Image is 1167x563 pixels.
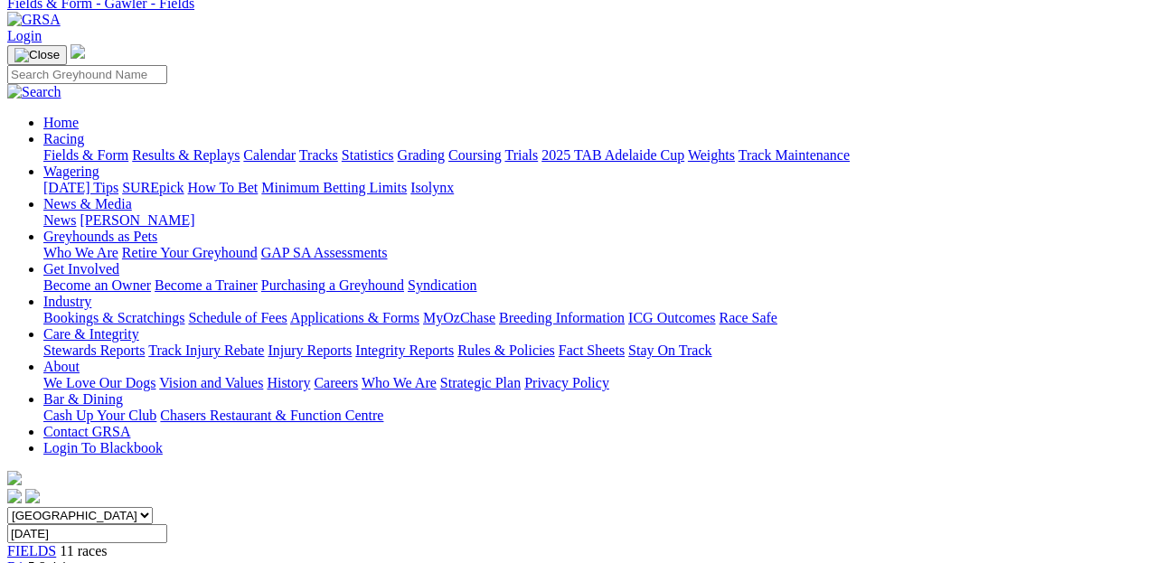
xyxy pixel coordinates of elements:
[43,261,119,277] a: Get Involved
[43,375,1160,391] div: About
[499,310,625,325] a: Breeding Information
[541,147,684,163] a: 2025 TAB Adelaide Cup
[43,375,155,390] a: We Love Our Dogs
[43,359,80,374] a: About
[43,342,1160,359] div: Care & Integrity
[159,375,263,390] a: Vision and Values
[410,180,454,195] a: Isolynx
[25,489,40,503] img: twitter.svg
[43,131,84,146] a: Racing
[43,424,130,439] a: Contact GRSA
[43,147,128,163] a: Fields & Form
[261,277,404,293] a: Purchasing a Greyhound
[43,408,1160,424] div: Bar & Dining
[132,147,240,163] a: Results & Replays
[148,342,264,358] a: Track Injury Rebate
[43,115,79,130] a: Home
[43,440,163,455] a: Login To Blackbook
[7,489,22,503] img: facebook.svg
[7,12,61,28] img: GRSA
[122,245,258,260] a: Retire Your Greyhound
[43,408,156,423] a: Cash Up Your Club
[628,342,711,358] a: Stay On Track
[155,277,258,293] a: Become a Trainer
[7,65,167,84] input: Search
[448,147,502,163] a: Coursing
[261,245,388,260] a: GAP SA Assessments
[43,212,76,228] a: News
[43,196,132,211] a: News & Media
[43,294,91,309] a: Industry
[71,44,85,59] img: logo-grsa-white.png
[7,45,67,65] button: Toggle navigation
[122,180,184,195] a: SUREpick
[408,277,476,293] a: Syndication
[7,84,61,100] img: Search
[457,342,555,358] a: Rules & Policies
[559,342,625,358] a: Fact Sheets
[43,310,1160,326] div: Industry
[299,147,338,163] a: Tracks
[43,245,118,260] a: Who We Are
[43,147,1160,164] div: Racing
[398,147,445,163] a: Grading
[423,310,495,325] a: MyOzChase
[628,310,715,325] a: ICG Outcomes
[524,375,609,390] a: Privacy Policy
[355,342,454,358] a: Integrity Reports
[43,229,157,244] a: Greyhounds as Pets
[14,48,60,62] img: Close
[43,245,1160,261] div: Greyhounds as Pets
[268,342,352,358] a: Injury Reports
[719,310,776,325] a: Race Safe
[688,147,735,163] a: Weights
[290,310,419,325] a: Applications & Forms
[261,180,407,195] a: Minimum Betting Limits
[43,180,1160,196] div: Wagering
[504,147,538,163] a: Trials
[43,326,139,342] a: Care & Integrity
[43,277,151,293] a: Become an Owner
[160,408,383,423] a: Chasers Restaurant & Function Centre
[43,277,1160,294] div: Get Involved
[43,310,184,325] a: Bookings & Scratchings
[188,180,259,195] a: How To Bet
[7,28,42,43] a: Login
[267,375,310,390] a: History
[43,164,99,179] a: Wagering
[7,471,22,485] img: logo-grsa-white.png
[7,524,167,543] input: Select date
[362,375,437,390] a: Who We Are
[314,375,358,390] a: Careers
[43,342,145,358] a: Stewards Reports
[60,543,107,558] span: 11 races
[440,375,521,390] a: Strategic Plan
[243,147,296,163] a: Calendar
[342,147,394,163] a: Statistics
[43,391,123,407] a: Bar & Dining
[80,212,194,228] a: [PERSON_NAME]
[43,180,118,195] a: [DATE] Tips
[7,543,56,558] a: FIELDS
[739,147,850,163] a: Track Maintenance
[43,212,1160,229] div: News & Media
[188,310,287,325] a: Schedule of Fees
